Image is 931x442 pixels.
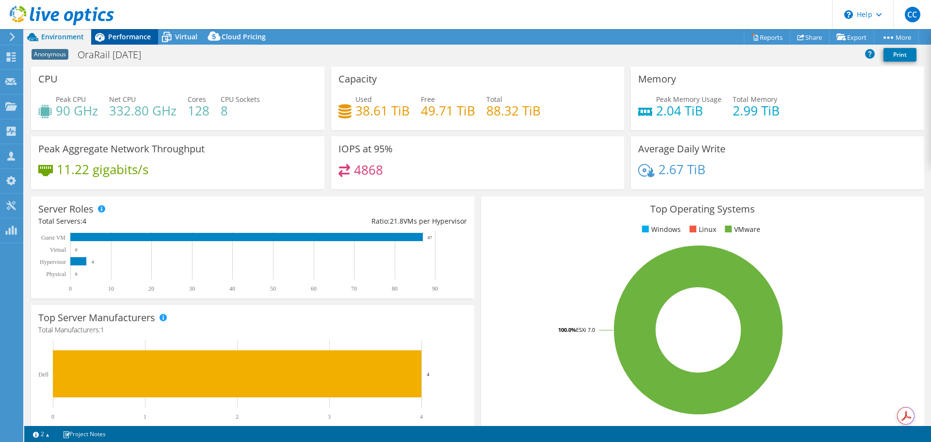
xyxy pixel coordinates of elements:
[354,164,383,175] h4: 4868
[188,95,206,104] span: Cores
[38,216,253,227] div: Total Servers:
[392,285,398,292] text: 80
[40,259,66,265] text: Hypervisor
[658,164,706,175] h4: 2.67 TiB
[100,325,104,334] span: 1
[421,95,435,104] span: Free
[175,32,197,41] span: Virtual
[656,105,722,116] h4: 2.04 TiB
[558,326,576,333] tspan: 100.0%
[576,326,595,333] tspan: ESXi 7.0
[222,32,266,41] span: Cloud Pricing
[338,74,377,84] h3: Capacity
[351,285,357,292] text: 70
[38,144,205,154] h3: Peak Aggregate Network Throughput
[722,224,760,235] li: VMware
[328,413,331,420] text: 3
[189,285,195,292] text: 30
[829,30,874,45] a: Export
[188,105,209,116] h4: 128
[57,164,148,175] h4: 11.22 gigabits/s
[488,204,917,214] h3: Top Operating Systems
[733,105,780,116] h4: 2.99 TiB
[38,74,58,84] h3: CPU
[486,95,502,104] span: Total
[41,32,84,41] span: Environment
[236,413,239,420] text: 2
[638,74,676,84] h3: Memory
[270,285,276,292] text: 50
[56,105,98,116] h4: 90 GHz
[355,95,372,104] span: Used
[486,105,541,116] h4: 88.32 TiB
[38,312,155,323] h3: Top Server Manufacturers
[26,428,56,440] a: 2
[109,95,136,104] span: Net CPU
[640,224,681,235] li: Windows
[229,285,235,292] text: 40
[390,216,403,226] span: 21.8
[75,247,78,252] text: 0
[50,246,66,253] text: Virtual
[38,325,467,335] h4: Total Manufacturers:
[56,95,86,104] span: Peak CPU
[108,32,151,41] span: Performance
[221,105,260,116] h4: 8
[253,216,467,227] div: Ratio: VMs per Hypervisor
[108,285,114,292] text: 10
[41,234,65,241] text: Guest VM
[148,285,154,292] text: 20
[69,285,72,292] text: 0
[733,95,777,104] span: Total Memory
[355,105,410,116] h4: 38.61 TiB
[38,371,48,378] text: Dell
[38,204,94,214] h3: Server Roles
[32,49,68,60] span: Anonymous
[427,371,430,377] text: 4
[82,216,86,226] span: 4
[51,413,54,420] text: 0
[656,95,722,104] span: Peak Memory Usage
[73,49,156,60] h1: OraRail [DATE]
[109,105,177,116] h4: 332.80 GHz
[311,285,317,292] text: 60
[432,285,438,292] text: 90
[883,48,916,62] a: Print
[56,428,112,440] a: Project Notes
[338,144,393,154] h3: IOPS at 95%
[221,95,260,104] span: CPU Sockets
[744,30,790,45] a: Reports
[687,224,716,235] li: Linux
[144,413,146,420] text: 1
[905,7,920,22] span: CC
[874,30,919,45] a: More
[421,105,475,116] h4: 49.71 TiB
[420,413,423,420] text: 4
[638,144,725,154] h3: Average Daily Write
[92,260,94,264] text: 4
[46,271,66,278] text: Physical
[790,30,830,45] a: Share
[844,10,853,19] svg: \n
[75,272,78,277] text: 0
[428,235,433,240] text: 87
